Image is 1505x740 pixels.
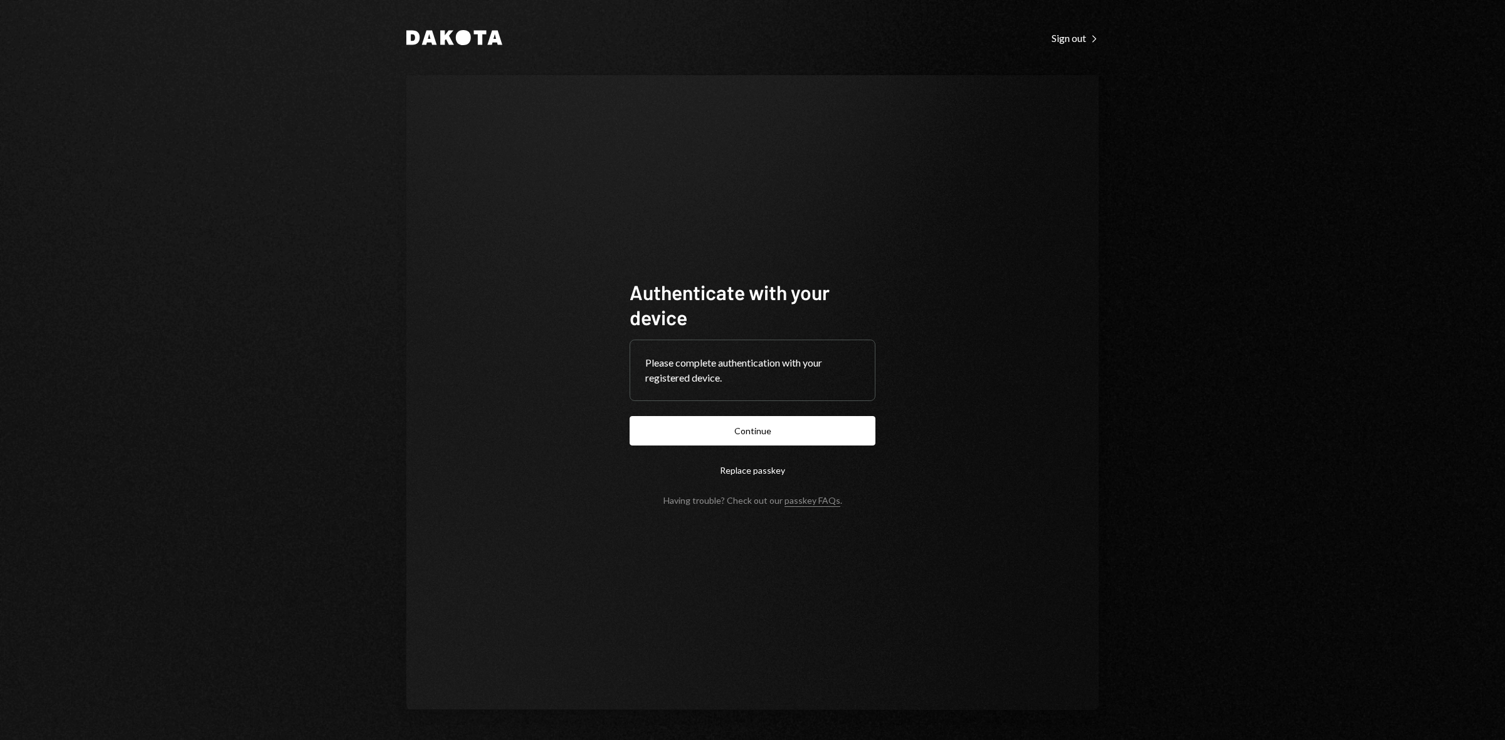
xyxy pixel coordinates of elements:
button: Replace passkey [630,456,875,485]
h1: Authenticate with your device [630,279,875,330]
button: Continue [630,416,875,446]
div: Please complete authentication with your registered device. [645,355,860,385]
div: Sign out [1052,32,1099,44]
a: passkey FAQs [784,495,840,507]
div: Having trouble? Check out our . [663,495,842,506]
a: Sign out [1052,31,1099,44]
